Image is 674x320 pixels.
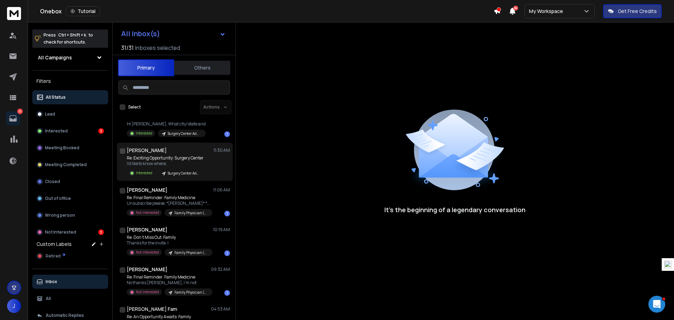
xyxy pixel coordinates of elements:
button: Get Free Credits [603,4,662,18]
p: Get Free Credits [618,8,657,15]
h3: Inboxes selected [135,44,180,52]
span: Ctrl + Shift + k [57,31,87,39]
iframe: Intercom live chat [648,296,665,313]
button: All Status [32,90,108,104]
p: 10 [17,109,23,114]
span: 50 [513,6,518,11]
p: Not Interested [136,210,159,215]
p: Inbox [46,279,57,285]
p: 04:53 AM [211,306,230,312]
p: Not Interested [45,229,76,235]
p: Hi [PERSON_NAME], What city/state and [127,121,206,127]
button: All Inbox(s) [115,27,231,41]
div: 3 [98,128,104,134]
p: Press to check for shortcuts. [44,32,93,46]
p: Meeting Completed [45,162,87,168]
p: Re: Don't Miss Out: Family [127,235,211,240]
p: All Status [46,94,66,100]
button: Closed [32,175,108,189]
p: Automatic Replies [46,313,84,318]
p: Closed [45,179,60,184]
button: Out of office [32,191,108,205]
div: 1 [224,250,230,256]
button: Meeting Completed [32,158,108,172]
p: Surgery Center Administrator (MD-0030) [168,131,201,136]
p: Family Physician (MA-0028) [174,290,208,295]
p: Re: Exciting Opportunity: Surgery Center [127,155,206,161]
button: Meeting Booked [32,141,108,155]
p: It’s the beginning of a legendary conversation [384,205,526,215]
h3: Filters [32,76,108,86]
p: Family Physician (MA-0028) [174,210,208,216]
button: J [7,299,21,313]
div: Onebox [40,6,494,16]
div: 1 [224,131,230,137]
button: Not Interested3 [32,225,108,239]
h1: [PERSON_NAME] [127,226,167,233]
h1: All Inbox(s) [121,30,160,37]
span: Retired [46,253,61,259]
p: 11:30 AM [213,148,230,153]
button: Inbox [32,275,108,289]
p: Re: Final Reminder: Family Medicine [127,195,211,201]
p: All [46,296,51,301]
p: My Workspace [529,8,566,15]
h1: [PERSON_NAME] [127,147,167,154]
p: Unsubscribe please. *[PERSON_NAME]* *[PERSON_NAME], [127,201,211,206]
p: I’d like to know where, [127,161,206,166]
p: Re: Final Reminder: Family Medicine [127,274,211,280]
a: 10 [6,111,20,125]
p: Interested [136,170,152,176]
p: Wrong person [45,213,75,218]
p: Not Interested [136,250,159,255]
button: Interested3 [32,124,108,138]
p: 09:32 AM [211,267,230,272]
h1: All Campaigns [38,54,72,61]
h1: [PERSON_NAME] [127,187,167,194]
button: Others [174,60,230,76]
div: 1 [224,290,230,296]
p: Family Physician (MA-0028) [174,250,208,255]
p: Meeting Booked [45,145,79,151]
div: 3 [98,229,104,235]
p: Interested [45,128,68,134]
p: Re: An Opportunity Awaits: Family [127,314,206,320]
p: Lead [45,111,55,117]
p: Not Interested [136,289,159,295]
div: 1 [224,211,230,216]
label: Select [128,104,141,110]
button: All Campaigns [32,51,108,65]
h3: Custom Labels [37,241,72,248]
span: 31 / 31 [121,44,134,52]
p: No thanks [PERSON_NAME], I’m not [127,280,211,286]
button: All [32,292,108,306]
button: Retired [32,249,108,263]
p: Interested [136,131,152,136]
p: 11:06 AM [213,187,230,193]
p: Surgery Center Administrator (MD-0030) [168,171,201,176]
button: Tutorial [66,6,100,16]
button: Wrong person [32,208,108,222]
button: Lead [32,107,108,121]
p: Thanks for the invite. I [127,240,211,246]
h1: [PERSON_NAME] Fam [127,306,177,313]
h1: [PERSON_NAME] [127,266,167,273]
p: Out of office [45,196,71,201]
p: 10:19 AM [213,227,230,233]
button: Primary [118,59,174,76]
